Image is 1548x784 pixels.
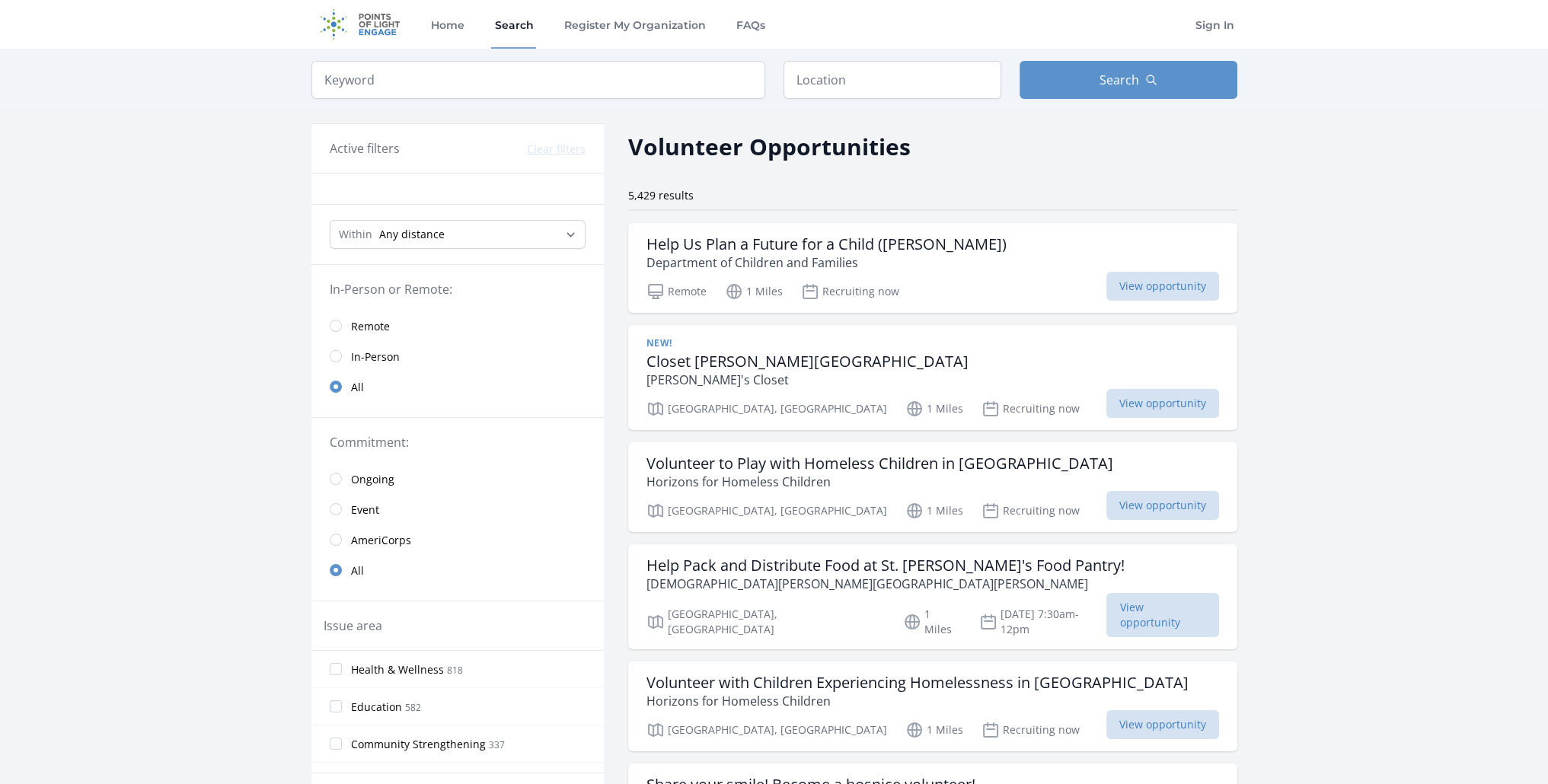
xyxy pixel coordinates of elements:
[1020,61,1237,99] button: Search
[1106,272,1219,301] span: View opportunity
[324,617,382,635] legend: Issue area
[527,142,586,157] button: Clear filters
[646,607,886,637] p: [GEOGRAPHIC_DATA], [GEOGRAPHIC_DATA]
[330,139,400,158] h3: Active filters
[351,563,364,578] span: All
[725,282,783,301] p: 1 Miles
[1106,710,1219,739] span: View opportunity
[646,502,887,520] p: [GEOGRAPHIC_DATA], [GEOGRAPHIC_DATA]
[351,380,364,395] span: All
[1106,593,1218,637] span: View opportunity
[330,663,342,675] input: Health & Wellness 818
[981,502,1080,520] p: Recruiting now
[311,341,604,371] a: In-Person
[905,400,963,418] p: 1 Miles
[311,524,604,555] a: AmeriCorps
[311,371,604,402] a: All
[311,311,604,341] a: Remote
[311,61,765,99] input: Keyword
[784,61,1001,99] input: Location
[646,454,1113,473] h3: Volunteer to Play with Homeless Children in [GEOGRAPHIC_DATA]
[905,502,963,520] p: 1 Miles
[330,738,342,750] input: Community Strengthening 337
[351,502,379,518] span: Event
[405,701,421,714] span: 582
[351,319,390,334] span: Remote
[979,607,1107,637] p: [DATE] 7:30am-12pm
[628,325,1237,430] a: New! Closet [PERSON_NAME][GEOGRAPHIC_DATA] [PERSON_NAME]'s Closet [GEOGRAPHIC_DATA], [GEOGRAPHIC_...
[646,556,1125,575] h3: Help Pack and Distribute Food at St. [PERSON_NAME]'s Food Pantry!
[628,223,1237,313] a: Help Us Plan a Future for a Child ([PERSON_NAME]) Department of Children and Families Remote 1 Mi...
[646,235,1007,253] h3: Help Us Plan a Future for a Child ([PERSON_NAME])
[351,700,402,715] span: Education
[646,692,1189,710] p: Horizons for Homeless Children
[628,544,1237,649] a: Help Pack and Distribute Food at St. [PERSON_NAME]'s Food Pantry! [DEMOGRAPHIC_DATA][PERSON_NAME]...
[330,433,586,451] legend: Commitment:
[447,664,463,677] span: 818
[330,280,586,298] legend: In-Person or Remote:
[1100,71,1139,89] span: Search
[981,721,1080,739] p: Recruiting now
[1106,491,1219,520] span: View opportunity
[1106,389,1219,418] span: View opportunity
[311,464,604,494] a: Ongoing
[351,472,394,487] span: Ongoing
[628,188,694,202] span: 5,429 results
[646,352,969,371] h3: Closet [PERSON_NAME][GEOGRAPHIC_DATA]
[351,349,400,365] span: In-Person
[351,737,486,752] span: Community Strengthening
[311,494,604,524] a: Event
[646,400,887,418] p: [GEOGRAPHIC_DATA], [GEOGRAPHIC_DATA]
[646,337,672,349] span: New!
[311,555,604,585] a: All
[905,721,963,739] p: 1 Miles
[903,607,960,637] p: 1 Miles
[351,662,444,677] span: Health & Wellness
[981,400,1080,418] p: Recruiting now
[646,721,887,739] p: [GEOGRAPHIC_DATA], [GEOGRAPHIC_DATA]
[646,371,969,389] p: [PERSON_NAME]'s Closet
[646,575,1125,593] p: [DEMOGRAPHIC_DATA][PERSON_NAME][GEOGRAPHIC_DATA][PERSON_NAME]
[646,253,1007,272] p: Department of Children and Families
[801,282,899,301] p: Recruiting now
[628,442,1237,532] a: Volunteer to Play with Homeless Children in [GEOGRAPHIC_DATA] Horizons for Homeless Children [GEO...
[330,220,586,249] select: Search Radius
[628,661,1237,751] a: Volunteer with Children Experiencing Homelessness in [GEOGRAPHIC_DATA] Horizons for Homeless Chil...
[489,738,505,751] span: 337
[351,533,411,548] span: AmeriCorps
[646,282,707,301] p: Remote
[628,129,911,164] h2: Volunteer Opportunities
[330,700,342,712] input: Education 582
[646,473,1113,491] p: Horizons for Homeless Children
[646,674,1189,692] h3: Volunteer with Children Experiencing Homelessness in [GEOGRAPHIC_DATA]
